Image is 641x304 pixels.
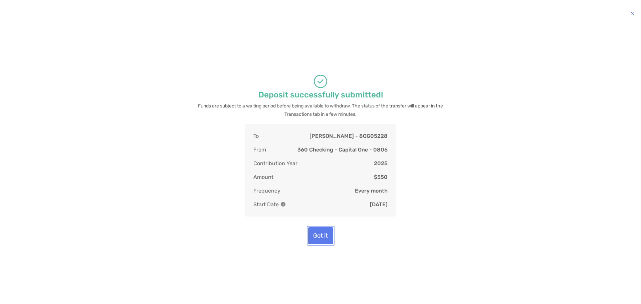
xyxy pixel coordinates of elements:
[258,91,383,99] p: Deposit successfully submitted!
[374,173,388,181] p: $550
[195,102,446,118] p: Funds are subject to a waiting period before being available to withdraw. The status of the trans...
[374,159,388,168] p: 2025
[253,173,273,181] p: Amount
[297,145,388,154] p: 360 Checking - Capital One - 0806
[253,187,280,195] p: Frequency
[281,202,285,207] img: Information Icon
[253,200,285,209] p: Start Date
[253,132,259,140] p: To
[253,159,297,168] p: Contribution Year
[309,132,388,140] p: [PERSON_NAME] - 8OG05228
[370,200,388,209] p: [DATE]
[355,187,388,195] p: Every month
[253,145,266,154] p: From
[308,227,333,244] button: Got it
